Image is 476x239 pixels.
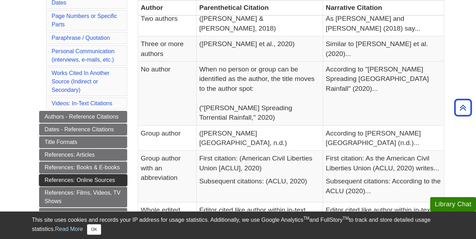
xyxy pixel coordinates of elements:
[52,70,110,93] a: Works Cited In Another Source (Indirect or Secondary)
[39,124,127,136] a: Dates - Reference Citations
[326,205,441,234] p: Editor cited like author within in-text citation. If S.T. [PERSON_NAME] is editor:
[138,125,196,151] td: Group author
[52,13,117,27] a: Page Numbers or Specific Parts
[196,36,323,62] td: ([PERSON_NAME] et al., 2020)
[138,151,196,202] td: Group author with an abbreviation
[303,216,309,221] sup: TM
[430,197,476,212] button: Library Chat
[199,205,320,234] p: Editor cited like author within in-text citation. If S.T. [PERSON_NAME] is editor:
[326,176,441,196] p: Subsequent citations: According to the ACLU (2020)...
[39,208,127,220] a: References: Social Media
[39,136,127,148] a: Title Formats
[39,174,127,186] a: References: Online Sources
[196,62,323,126] td: When no person or group can be identified as the author, the title moves to the author spot: ("[P...
[326,153,441,173] p: First citation: As the American Civil Liberties Union (ACLU, 2020) writes...
[196,11,323,36] td: ([PERSON_NAME] & [PERSON_NAME], 2018)
[323,36,444,62] td: Similar to [PERSON_NAME] et al. (2020)...
[196,125,323,151] td: ([PERSON_NAME][GEOGRAPHIC_DATA], n.d.)
[52,35,110,41] a: Paraphrase / Quotation
[199,176,320,186] p: Subsequent citations: (ACLU, 2020)
[39,111,127,123] a: Authors - Reference Citations
[52,100,112,106] a: Videos: In-Text Citations
[138,36,196,62] td: Three or more authors
[323,11,444,36] td: As [PERSON_NAME] and [PERSON_NAME] (2018) say...
[343,216,349,221] sup: TM
[55,226,83,232] a: Read More
[39,162,127,174] a: References: Books & E-books
[39,149,127,161] a: References: Articles
[452,103,474,112] a: Back to Top
[138,11,196,36] td: Two authors
[323,125,444,151] td: According to [PERSON_NAME][GEOGRAPHIC_DATA] (n.d.)...
[39,187,127,207] a: References: Films, Videos, TV Shows
[32,216,444,235] div: This site uses cookies and records your IP address for usage statistics. Additionally, we use Goo...
[87,224,101,235] button: Close
[138,62,196,126] td: No author
[323,62,444,126] td: According to "[PERSON_NAME] Spreading [GEOGRAPHIC_DATA] Rainfall" (2020)...
[199,153,320,173] p: First citation: (American Civil Liberties Union [ACLU], 2020)
[52,48,115,63] a: Personal Communication(interviews, e-mails, etc.)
